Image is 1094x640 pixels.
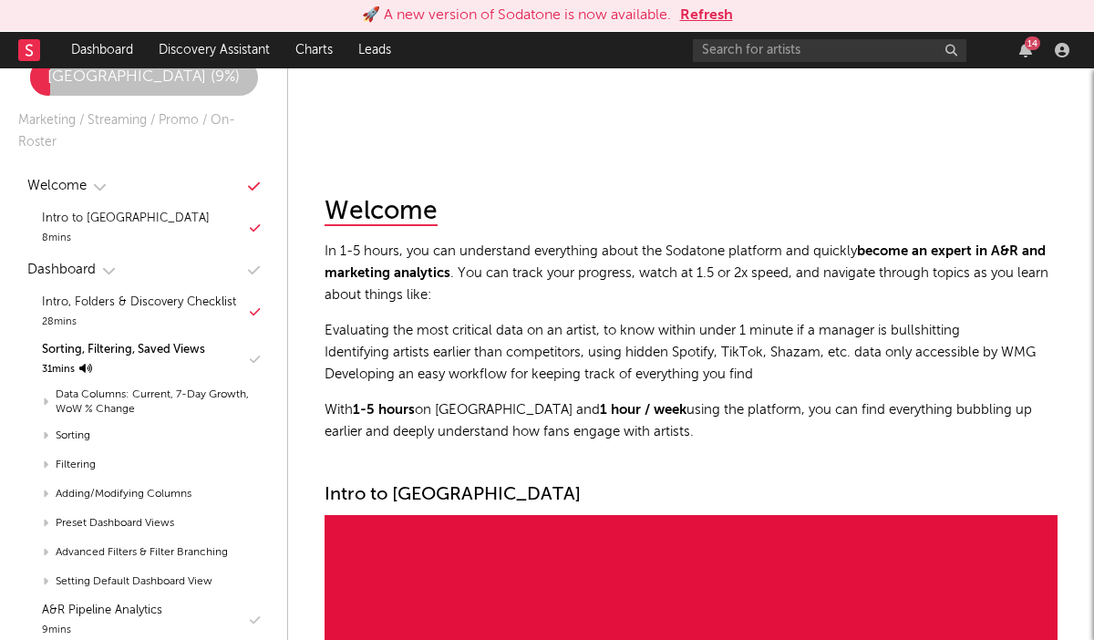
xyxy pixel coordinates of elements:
a: Discovery Assistant [146,32,283,68]
a: Dashboard [58,32,146,68]
a: Leads [346,32,404,68]
p: With on [GEOGRAPHIC_DATA] and using the platform, you can find everything bubbling up earlier and... [325,399,1058,443]
strong: 1-5 hours [353,403,415,417]
div: Adding/Modifying Columns [18,480,269,509]
div: 31 mins [42,361,205,379]
div: 🚀 A new version of Sodatone is now available. [362,5,671,26]
div: Setting Default Dashboard View [18,567,269,596]
div: Welcome [27,175,87,197]
div: Filtering [18,450,269,480]
p: In 1-5 hours, you can understand everything about the Sodatone platform and quickly . You can tra... [325,241,1058,306]
button: 14 [1019,43,1032,57]
div: Sorting [18,421,269,450]
button: Refresh [680,5,733,26]
div: 14 [1025,36,1040,50]
div: Welcome [325,199,438,226]
div: [GEOGRAPHIC_DATA] ( 9 %) [30,67,258,88]
div: Intro to [GEOGRAPHIC_DATA] [42,208,210,230]
div: Sorting, Filtering, Saved Views [42,339,205,361]
div: Advanced Filters & Filter Branching [18,538,269,567]
div: 28 mins [42,314,236,332]
div: 9 mins [42,622,162,640]
div: Intro to [GEOGRAPHIC_DATA] [325,484,1058,506]
div: A&R Pipeline Analytics [42,600,162,622]
strong: 1 hour / week [600,403,686,417]
a: Charts [283,32,346,68]
li: Developing an easy workflow for keeping track of everything you find [325,364,1058,386]
div: 8 mins [42,230,210,248]
li: Evaluating the most critical data on an artist, to know within under 1 minute if a manager is bul... [325,320,1058,342]
div: Marketing / Streaming / Promo / On-Roster [18,109,269,153]
div: Intro, Folders & Discovery Checklist [42,292,236,314]
div: Data Columns: Current, 7-Day Growth, WoW % Change [18,383,269,421]
div: Dashboard [27,259,96,281]
input: Search for artists [693,39,966,62]
li: Identifying artists earlier than competitors, using hidden Spotify, TikTok, Shazam, etc. data onl... [325,342,1058,364]
div: Preset Dashboard Views [18,509,269,538]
